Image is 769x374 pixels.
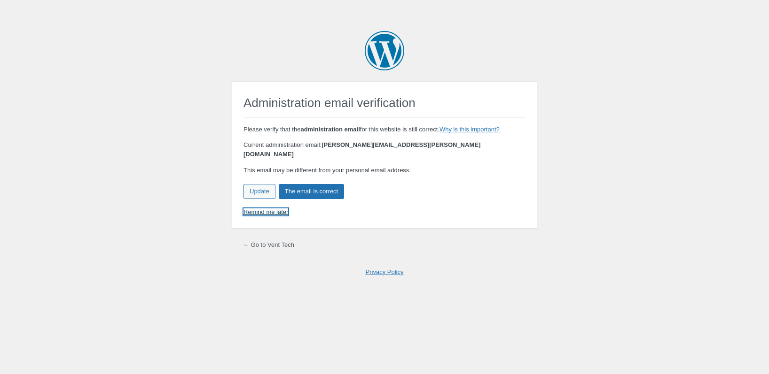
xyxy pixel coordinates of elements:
[279,184,344,199] input: The email is correct
[243,208,288,215] a: Remind me later
[439,126,500,133] a: Why is this important?(opens in a new tab)
[300,126,360,133] strong: administration email
[365,31,404,70] a: Powered by WordPress
[366,268,404,275] a: Privacy Policy
[243,166,526,175] p: This email may be different from your personal email address.
[243,94,526,118] h1: Administration email verification
[243,184,275,199] a: Update
[243,125,526,134] p: Please verify that the for this website is still correct.
[243,141,480,158] strong: [PERSON_NAME][EMAIL_ADDRESS][PERSON_NAME][DOMAIN_NAME]
[243,140,526,159] p: Current administration email:
[243,241,294,248] a: ← Go to Vent Tech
